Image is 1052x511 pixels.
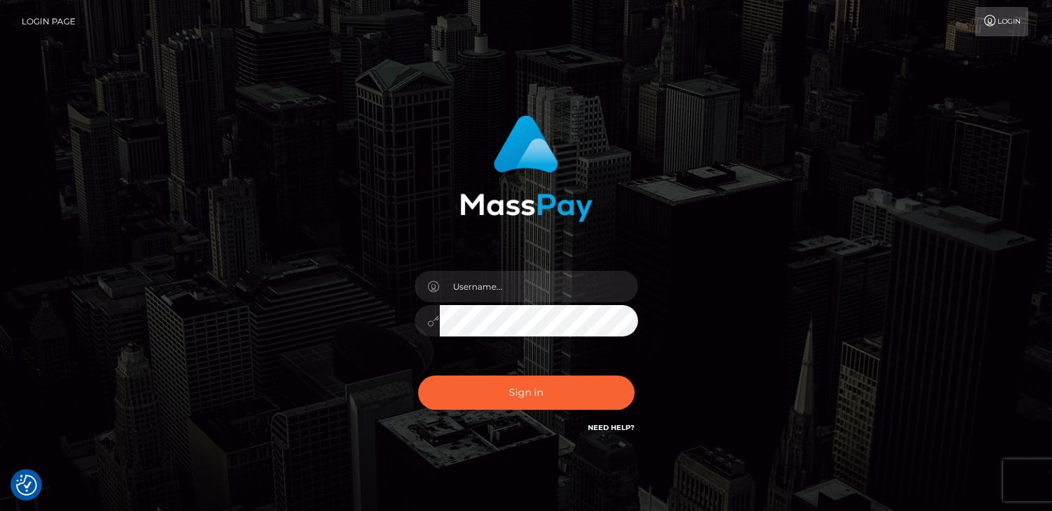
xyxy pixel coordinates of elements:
img: MassPay Login [460,115,593,222]
input: Username... [440,271,638,302]
button: Sign in [418,376,635,410]
img: Revisit consent button [16,475,37,496]
button: Consent Preferences [16,475,37,496]
a: Login [975,7,1028,36]
a: Login Page [22,7,75,36]
a: Need Help? [588,423,635,432]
